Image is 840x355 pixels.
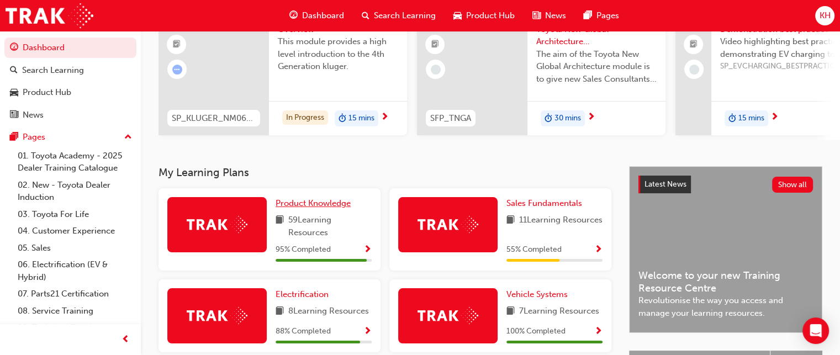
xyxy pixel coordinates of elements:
a: 09. Technical Training [13,319,136,336]
a: Vehicle Systems [506,288,572,301]
span: 100 % Completed [506,325,566,338]
span: SFP_TNGA [430,112,471,125]
span: Product Hub [466,9,515,22]
a: Electrification [276,288,333,301]
span: pages-icon [10,133,18,142]
a: 0SFP_TNGASales Fundamentals Toyota New Global Architecture eLearning ModuleThe aim of the Toyota ... [417,2,665,135]
span: duration-icon [339,112,346,126]
span: book-icon [276,214,284,239]
a: 01. Toyota Academy - 2025 Dealer Training Catalogue [13,147,136,177]
span: search-icon [362,9,369,23]
span: 15 mins [348,112,374,125]
span: learningRecordVerb_ATTEMPT-icon [172,65,182,75]
span: News [545,9,566,22]
span: up-icon [124,130,132,145]
div: News [23,109,44,121]
span: book-icon [506,305,515,319]
h3: My Learning Plans [159,166,611,179]
a: Product Hub [4,82,136,103]
span: Vehicle Systems [506,289,568,299]
span: SP_KLUGER_NM0621_EL01 [172,112,256,125]
span: booktick-icon [431,38,439,52]
img: Trak [418,216,478,233]
div: Product Hub [23,86,71,99]
a: Latest NewsShow allWelcome to your new Training Resource CentreRevolutionise the way you access a... [629,166,822,333]
div: Open Intercom Messenger [802,317,829,344]
span: 88 % Completed [276,325,331,338]
span: learningRecordVerb_NONE-icon [689,65,699,75]
a: 08. Service Training [13,303,136,320]
span: prev-icon [121,333,130,347]
span: next-icon [770,113,779,123]
span: Show Progress [363,245,372,255]
a: News [4,105,136,125]
span: guage-icon [289,9,298,23]
div: Search Learning [22,64,84,77]
a: news-iconNews [524,4,575,27]
span: Show Progress [594,245,603,255]
span: Welcome to your new Training Resource Centre [638,269,813,294]
span: This module provides a high level introduction to the 4th Generation kluger. [278,35,398,73]
a: 03. Toyota For Life [13,206,136,223]
a: car-iconProduct Hub [445,4,524,27]
span: duration-icon [728,112,736,126]
img: Trak [6,3,93,28]
button: Pages [4,127,136,147]
span: duration-icon [545,112,552,126]
span: Show Progress [363,327,372,337]
a: 06. Electrification (EV & Hybrid) [13,256,136,285]
div: In Progress [282,110,328,125]
a: Product Knowledge [276,197,355,210]
span: learningRecordVerb_NONE-icon [431,65,441,75]
a: guage-iconDashboard [281,4,353,27]
a: Sales Fundamentals [506,197,587,210]
button: Show all [772,177,813,193]
span: 95 % Completed [276,243,331,256]
a: 07. Parts21 Certification [13,285,136,303]
img: Trak [187,307,247,324]
span: book-icon [506,214,515,227]
span: 15 mins [738,112,764,125]
span: next-icon [381,113,389,123]
span: The aim of the Toyota New Global Architecture module is to give new Sales Consultants and Sales P... [536,48,657,86]
button: Show Progress [363,325,372,338]
span: next-icon [587,113,595,123]
span: Electrification [276,289,329,299]
a: 05. Sales [13,240,136,257]
span: book-icon [276,305,284,319]
span: booktick-icon [690,38,698,52]
span: guage-icon [10,43,18,53]
button: DashboardSearch LearningProduct HubNews [4,35,136,127]
a: 02. New - Toyota Dealer Induction [13,177,136,206]
span: Pages [596,9,619,22]
a: pages-iconPages [575,4,628,27]
span: Search Learning [374,9,436,22]
a: 0SP_KLUGER_NM0621_EL01All-New 2021 Kluger: OverviewThis module provides a high level introduction... [159,2,407,135]
span: Sales Fundamentals [506,198,582,208]
a: search-iconSearch Learning [353,4,445,27]
button: KH [815,6,834,25]
button: Show Progress [594,325,603,338]
span: Product Knowledge [276,198,351,208]
span: Revolutionise the way you access and manage your learning resources. [638,294,813,319]
span: car-icon [10,88,18,98]
span: 30 mins [554,112,581,125]
span: Dashboard [302,9,344,22]
button: Show Progress [594,243,603,257]
span: pages-icon [584,9,592,23]
div: Pages [23,131,45,144]
span: 7 Learning Resources [519,305,599,319]
a: 04. Customer Experience [13,222,136,240]
a: Dashboard [4,38,136,58]
button: Show Progress [363,243,372,257]
span: Show Progress [594,327,603,337]
span: 55 % Completed [506,243,562,256]
span: news-icon [10,110,18,120]
img: Trak [418,307,478,324]
span: 8 Learning Resources [288,305,369,319]
span: car-icon [453,9,462,23]
a: Search Learning [4,60,136,81]
a: Latest NewsShow all [638,176,813,193]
